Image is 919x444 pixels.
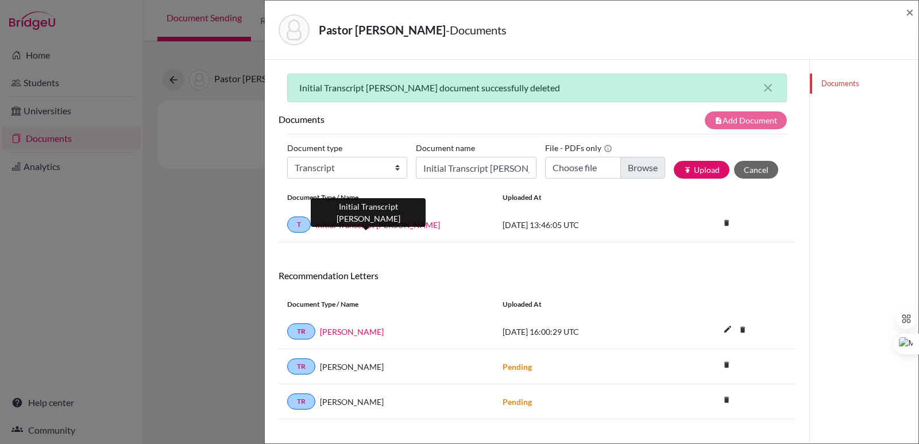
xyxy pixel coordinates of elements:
[320,361,384,373] span: [PERSON_NAME]
[810,74,918,94] a: Documents
[684,166,692,174] i: publish
[416,139,475,157] label: Document name
[906,5,914,19] button: Close
[545,139,612,157] label: File - PDFs only
[279,270,796,281] h6: Recommendation Letters
[503,362,532,372] strong: Pending
[311,198,426,227] div: Initial Transcript [PERSON_NAME]
[674,161,729,179] button: publishUpload
[718,393,735,408] a: delete
[718,356,735,373] i: delete
[705,111,787,129] button: note_addAdd Document
[734,161,778,179] button: Cancel
[320,326,384,338] a: [PERSON_NAME]
[320,396,384,408] span: [PERSON_NAME]
[494,299,666,310] div: Uploaded at
[718,216,735,231] a: delete
[287,217,311,233] a: T
[279,299,494,310] div: Document Type / Name
[279,114,537,125] h6: Documents
[287,74,787,102] div: Initial Transcript [PERSON_NAME] document successfully deleted
[446,23,507,37] span: - Documents
[718,214,735,231] i: delete
[718,322,737,339] button: edit
[287,323,315,339] a: TR
[287,393,315,410] a: TR
[906,3,914,20] span: ×
[287,139,342,157] label: Document type
[503,397,532,407] strong: Pending
[734,323,751,338] a: delete
[279,192,494,203] div: Document Type / Name
[715,117,723,125] i: note_add
[287,358,315,374] a: TR
[761,81,775,95] button: close
[734,321,751,338] i: delete
[718,358,735,373] a: delete
[494,219,666,231] div: [DATE] 13:46:05 UTC
[719,320,737,338] i: edit
[494,192,666,203] div: Uploaded at
[718,391,735,408] i: delete
[319,23,446,37] strong: Pastor [PERSON_NAME]
[503,327,579,337] span: [DATE] 16:00:29 UTC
